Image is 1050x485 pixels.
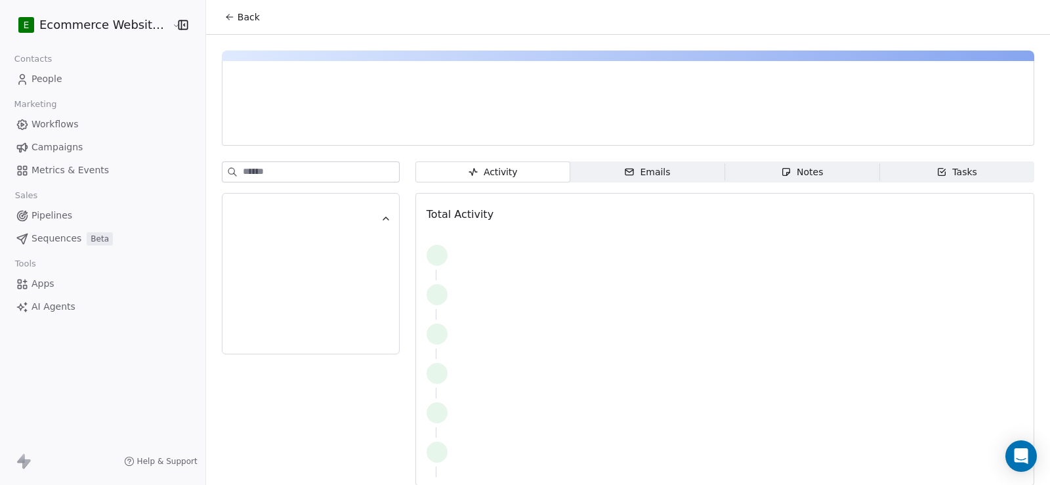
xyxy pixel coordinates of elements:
span: Metrics & Events [31,163,109,177]
span: AI Agents [31,300,75,314]
div: Tasks [936,165,977,179]
a: Apps [10,273,195,295]
div: Emails [624,165,670,179]
span: People [31,72,62,86]
div: Notes [781,165,823,179]
span: Campaigns [31,140,83,154]
span: Total Activity [427,208,493,221]
a: SequencesBeta [10,228,195,249]
span: Help & Support [137,456,198,467]
a: Help & Support [124,456,198,467]
span: Ecommerce Website Builder [39,16,169,33]
div: Open Intercom Messenger [1005,440,1037,472]
button: Back [217,5,268,29]
span: Tools [9,254,41,274]
button: EEcommerce Website Builder [16,14,163,36]
a: AI Agents [10,296,195,318]
a: Pipelines [10,205,195,226]
span: Beta [87,232,113,245]
span: Marketing [9,95,62,114]
span: Apps [31,277,54,291]
span: Back [238,11,260,24]
a: People [10,68,195,90]
span: E [24,18,30,32]
span: Contacts [9,49,58,69]
a: Workflows [10,114,195,135]
a: Metrics & Events [10,159,195,181]
span: Workflows [31,117,79,131]
span: Sequences [31,232,81,245]
span: Pipelines [31,209,72,222]
span: Sales [9,186,43,205]
a: Campaigns [10,137,195,158]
